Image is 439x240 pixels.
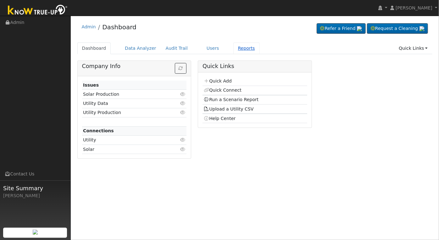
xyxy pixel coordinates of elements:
td: Utility Data [82,99,170,108]
i: Click to view [180,138,186,142]
a: Dashboard [77,43,111,54]
a: Users [202,43,224,54]
img: retrieve [357,26,362,31]
a: Refer a Friend [317,23,366,34]
td: Solar [82,145,170,154]
a: Quick Links [394,43,432,54]
a: Quick Add [204,78,232,83]
a: Help Center [204,116,236,121]
a: Upload a Utility CSV [204,106,254,111]
td: Utility [82,135,170,145]
a: Data Analyzer [120,43,161,54]
i: Click to view [180,101,186,106]
h5: Quick Links [203,63,307,70]
a: Run a Scenario Report [204,97,259,102]
img: Know True-Up [5,3,71,18]
i: Click to view [180,92,186,96]
h5: Company Info [82,63,186,70]
a: Reports [233,43,260,54]
i: Click to view [180,147,186,151]
a: Admin [82,24,96,29]
span: [PERSON_NAME] [396,5,432,10]
a: Request a Cleaning [367,23,428,34]
strong: Issues [83,83,99,88]
td: Solar Production [82,90,170,99]
td: Utility Production [82,108,170,117]
img: retrieve [33,230,38,235]
a: Quick Connect [204,88,242,93]
div: [PERSON_NAME] [3,192,67,199]
a: Audit Trail [161,43,192,54]
strong: Connections [83,128,114,133]
a: Dashboard [102,23,136,31]
span: Site Summary [3,184,67,192]
i: Click to view [180,110,186,115]
img: retrieve [420,26,425,31]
